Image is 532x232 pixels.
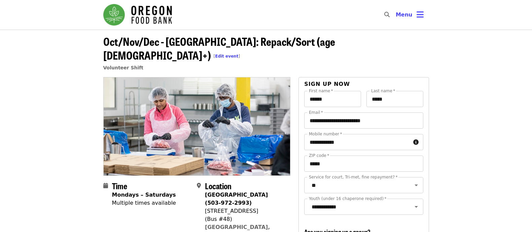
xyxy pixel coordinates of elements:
i: bars icon [417,10,424,20]
i: calendar icon [103,183,108,189]
input: ZIP code [304,156,423,172]
i: search icon [384,11,390,18]
strong: Mondays – Saturdays [112,192,176,198]
label: Mobile number [309,132,342,136]
span: [ ] [214,54,240,59]
i: circle-info icon [413,139,419,145]
input: Mobile number [304,134,410,150]
span: Location [205,180,232,192]
span: Sign up now [304,81,350,87]
label: Youth (under 16 chaperone required) [309,197,386,201]
label: ZIP code [309,154,329,158]
img: Oct/Nov/Dec - Beaverton: Repack/Sort (age 10+) organized by Oregon Food Bank [104,77,290,175]
input: Last name [366,91,423,107]
button: Toggle account menu [390,7,429,23]
label: First name [309,89,333,93]
input: Search [394,7,399,23]
input: First name [304,91,361,107]
span: Time [112,180,127,192]
label: Last name [371,89,395,93]
a: Edit event [215,54,238,59]
label: Email [309,110,323,114]
i: map-marker-alt icon [197,183,201,189]
strong: [GEOGRAPHIC_DATA] (503-972-2993) [205,192,268,206]
div: Multiple times available [112,199,176,207]
img: Oregon Food Bank - Home [103,4,172,26]
label: Service for court, Tri-met, fine repayment? [309,175,398,179]
button: Open [412,202,421,211]
input: Email [304,112,423,129]
div: [STREET_ADDRESS] [205,207,285,215]
div: (Bus #48) [205,215,285,223]
span: Menu [396,11,413,18]
a: Volunteer Shift [103,65,144,70]
button: Open [412,180,421,190]
span: Oct/Nov/Dec - [GEOGRAPHIC_DATA]: Repack/Sort (age [DEMOGRAPHIC_DATA]+) [103,33,335,63]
